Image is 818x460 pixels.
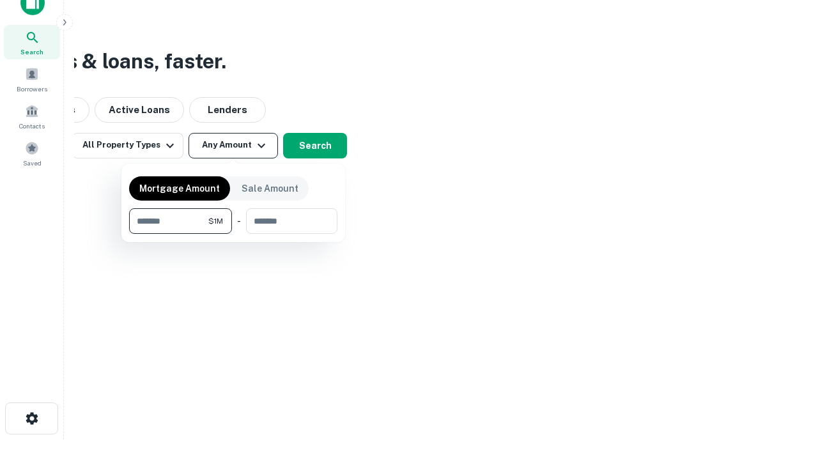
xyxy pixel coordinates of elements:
[754,358,818,419] iframe: Chat Widget
[237,208,241,234] div: -
[208,215,223,227] span: $1M
[242,181,298,195] p: Sale Amount
[139,181,220,195] p: Mortgage Amount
